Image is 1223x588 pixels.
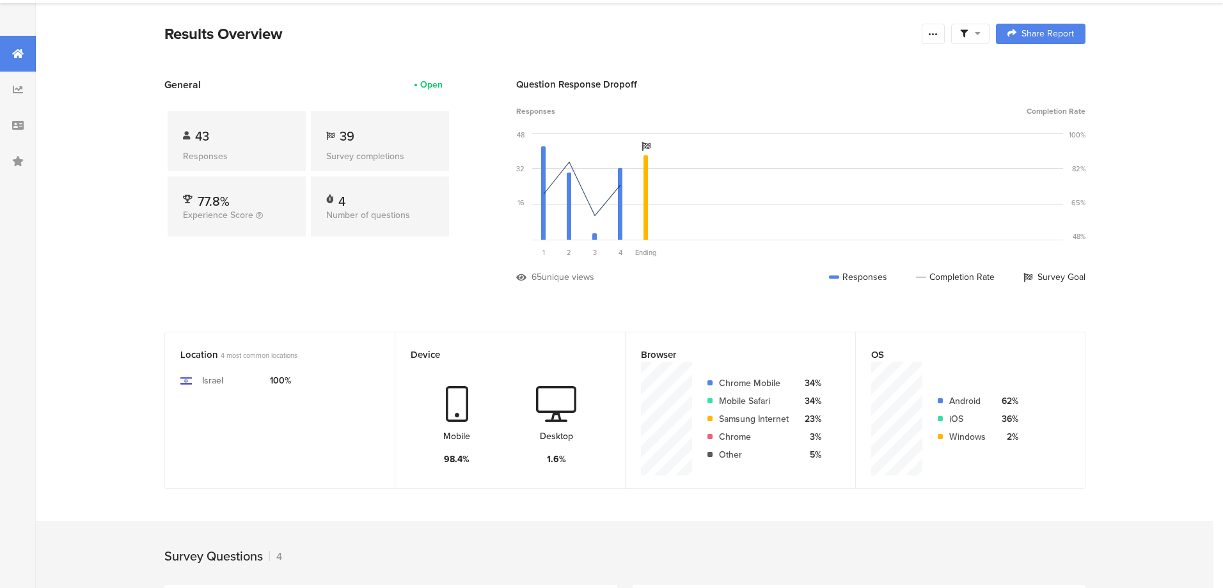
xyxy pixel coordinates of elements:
[799,376,821,390] div: 34%
[1073,231,1085,242] div: 48%
[949,412,986,426] div: iOS
[542,247,545,258] span: 1
[1027,105,1085,117] span: Completion Rate
[338,192,345,205] div: 4
[516,105,555,117] span: Responses
[996,394,1018,408] div: 62%
[516,77,1085,91] div: Question Response Dropoff
[202,374,223,387] div: Israel
[1023,270,1085,284] div: Survey Goal
[164,77,201,92] span: General
[641,348,819,362] div: Browser
[183,150,290,163] div: Responses
[540,429,573,443] div: Desktop
[593,247,597,258] span: 3
[517,130,525,140] div: 48
[871,348,1048,362] div: OS
[198,192,230,211] span: 77.8%
[443,429,470,443] div: Mobile
[340,127,354,146] span: 39
[916,270,995,284] div: Completion Rate
[719,376,789,390] div: Chrome Mobile
[326,150,434,163] div: Survey completions
[719,448,789,461] div: Other
[164,546,263,566] div: Survey Questions
[269,549,282,564] div: 4
[183,208,253,222] span: Experience Score
[195,127,209,146] span: 43
[799,412,821,426] div: 23%
[326,208,410,222] span: Number of questions
[799,394,821,408] div: 34%
[542,270,594,284] div: unique views
[1069,130,1085,140] div: 100%
[1071,197,1085,208] div: 65%
[516,164,525,174] div: 32
[719,412,789,426] div: Samsung Internet
[799,430,821,444] div: 3%
[799,448,821,461] div: 5%
[1072,164,1085,174] div: 82%
[949,394,986,408] div: Android
[829,270,887,284] div: Responses
[517,197,525,208] div: 16
[411,348,588,362] div: Device
[547,453,566,466] div: 1.6%
[567,247,571,258] span: 2
[996,430,1018,444] div: 2%
[444,453,469,466] div: 98.4%
[270,374,291,387] div: 100%
[532,270,542,284] div: 65
[420,78,443,91] div: Open
[949,430,986,444] div: Windows
[1022,29,1074,38] span: Share Report
[633,247,659,258] div: Ending
[164,22,915,45] div: Results Overview
[221,350,297,360] span: 4 most common locations
[996,412,1018,426] div: 36%
[180,348,358,362] div: Location
[719,394,789,408] div: Mobile Safari
[642,142,651,151] i: Survey Goal
[619,247,622,258] span: 4
[719,430,789,444] div: Chrome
